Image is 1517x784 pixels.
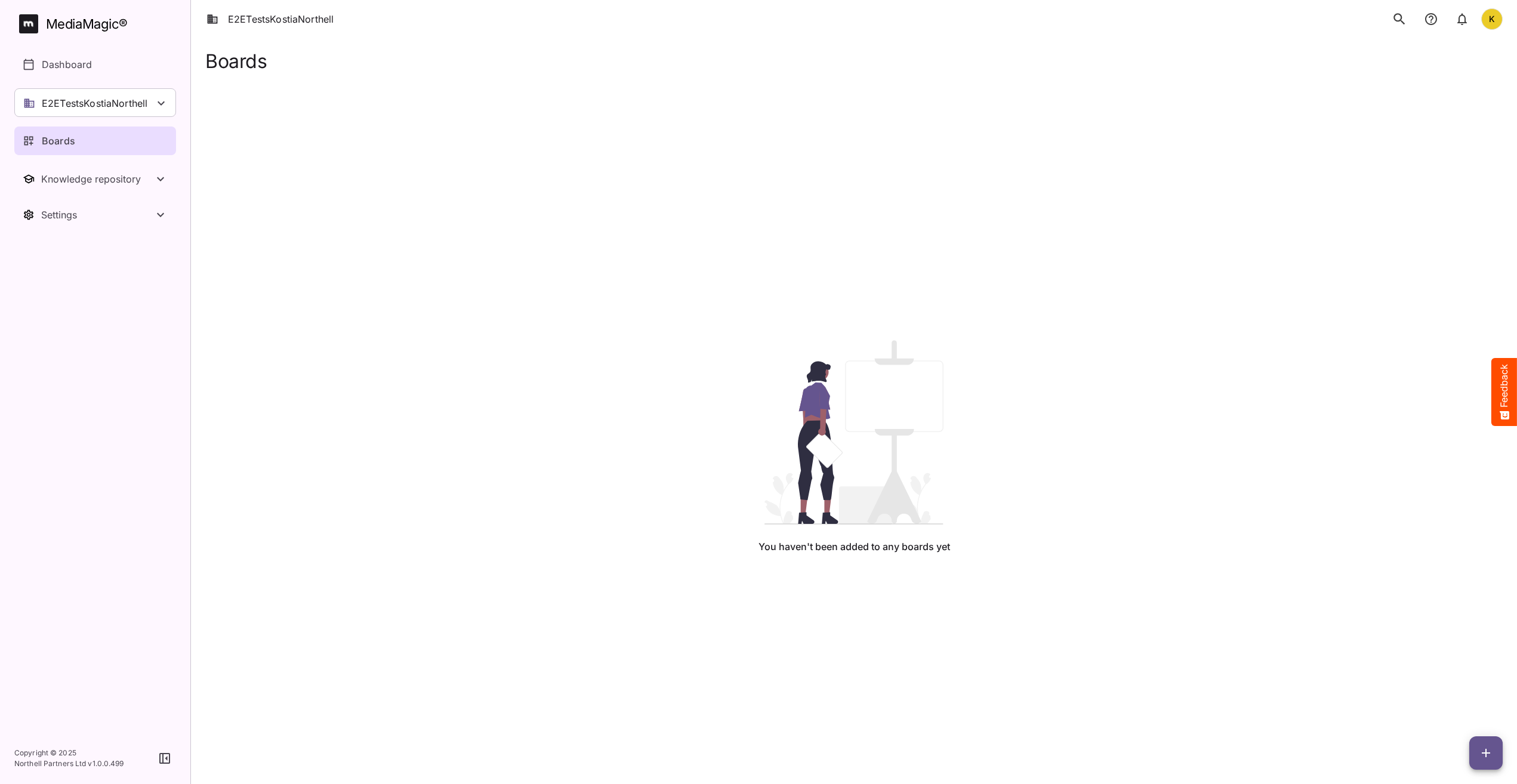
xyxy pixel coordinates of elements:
div: K [1481,8,1503,30]
a: MediaMagic® [19,14,176,33]
p: E2ETestsKostiaNorthell [42,96,147,110]
button: notifications [1450,7,1474,32]
button: Feedback [1491,358,1517,426]
button: search [1387,7,1412,32]
a: Dashboard [14,50,176,79]
button: Toggle Settings [14,200,176,229]
nav: Knowledge repository [14,165,176,193]
div: Settings [41,209,153,221]
button: Toggle Knowledge repository [14,165,176,193]
h6: You haven't been added to any boards yet [758,539,950,555]
p: Northell Partners Ltd v 1.0.0.499 [14,758,124,769]
nav: Settings [14,200,176,229]
img: no_boards.svg [764,340,943,525]
a: Boards [14,126,176,155]
p: Dashboard [42,57,92,72]
h1: Boards [205,50,267,72]
p: Copyright © 2025 [14,748,124,758]
button: notifications [1419,7,1443,32]
p: Boards [42,134,75,148]
div: Knowledge repository [41,173,153,185]
div: MediaMagic ® [46,14,128,34]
